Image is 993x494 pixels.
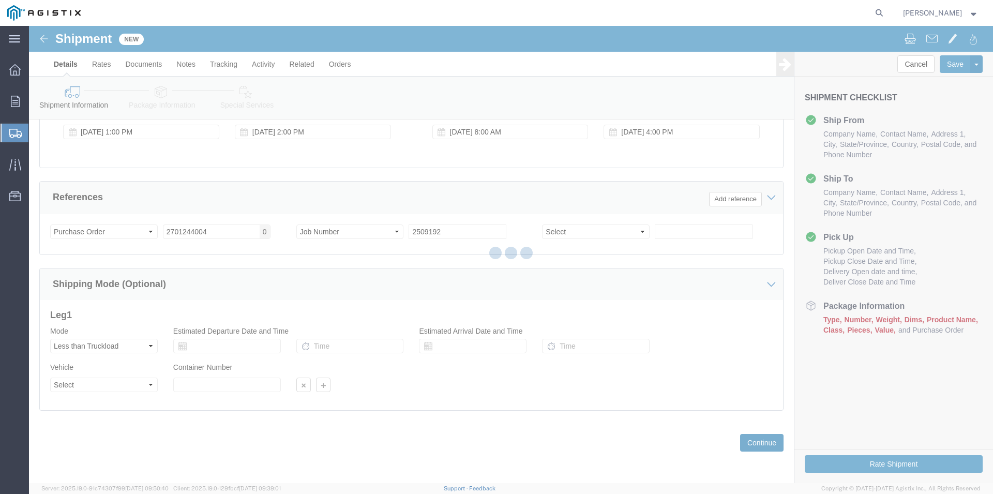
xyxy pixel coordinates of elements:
[7,5,81,21] img: logo
[902,7,979,19] button: [PERSON_NAME]
[821,484,981,493] span: Copyright © [DATE]-[DATE] Agistix Inc., All Rights Reserved
[173,485,281,491] span: Client: 2025.19.0-129fbcf
[239,485,281,491] span: [DATE] 09:39:01
[125,485,169,491] span: [DATE] 09:50:40
[444,485,470,491] a: Support
[903,7,962,19] span: Vincent Cervassi
[41,485,169,491] span: Server: 2025.19.0-91c74307f99
[469,485,495,491] a: Feedback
